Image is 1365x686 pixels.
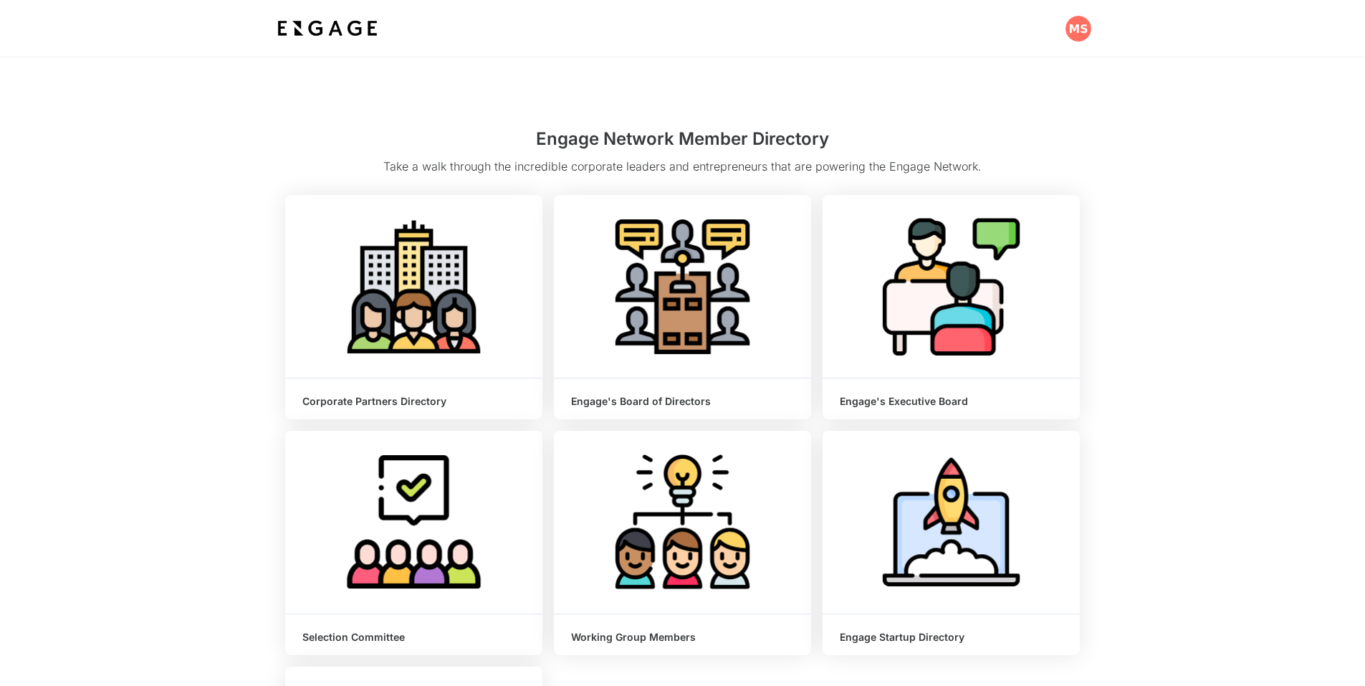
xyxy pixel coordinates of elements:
[302,396,525,408] h6: Corporate Partners Directory
[285,158,1081,184] p: Take a walk through the incredible corporate leaders and entrepreneurs that are powering the Enga...
[571,396,794,408] h6: Engage's Board of Directors
[571,632,794,644] h6: Working Group Members
[1065,16,1091,42] button: Open profile menu
[302,632,525,644] h6: Selection Committee
[285,126,1081,158] h2: Engage Network Member Directory
[274,16,380,42] img: bdf1fb74-1727-4ba0-a5bd-bc74ae9fc70b.jpeg
[1065,16,1091,42] img: Profile picture of Matthew Stevens
[840,396,1063,408] h6: Engage's Executive Board
[840,632,1063,644] h6: Engage Startup Directory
